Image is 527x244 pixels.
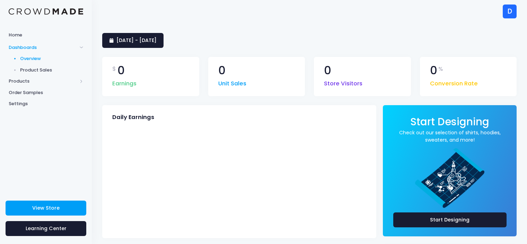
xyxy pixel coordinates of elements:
[430,65,437,76] span: 0
[9,89,83,96] span: Order Samples
[438,65,443,73] span: %
[102,33,164,48] a: [DATE] - [DATE]
[218,65,226,76] span: 0
[9,78,77,85] span: Products
[6,201,86,216] a: View Store
[393,129,507,144] a: Check out our selection of shirts, hoodies, sweaters, and more!
[6,221,86,236] a: Learning Center
[9,44,77,51] span: Dashboards
[430,76,478,88] span: Conversion Rate
[32,204,60,211] span: View Store
[26,225,67,232] span: Learning Center
[393,212,507,227] a: Start Designing
[410,115,489,129] span: Start Designing
[9,100,83,107] span: Settings
[324,65,331,76] span: 0
[9,32,83,39] span: Home
[20,55,84,62] span: Overview
[218,76,246,88] span: Unit Sales
[410,120,489,127] a: Start Designing
[9,8,83,15] img: Logo
[112,65,116,73] span: $
[116,37,157,44] span: [DATE] - [DATE]
[112,76,137,88] span: Earnings
[503,5,517,18] div: D
[112,114,154,121] span: Daily Earnings
[117,65,125,76] span: 0
[20,67,84,74] span: Product Sales
[324,76,362,88] span: Store Visitors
